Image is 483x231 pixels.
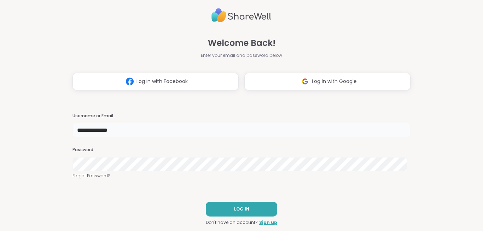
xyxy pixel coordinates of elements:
img: ShareWell Logomark [123,75,136,88]
img: ShareWell Logomark [298,75,312,88]
span: Log in with Facebook [136,78,188,85]
h3: Password [72,147,411,153]
button: LOG IN [206,202,277,217]
span: Welcome Back! [208,37,275,49]
a: Sign up [259,219,277,226]
span: Enter your email and password below [201,52,282,59]
span: Log in with Google [312,78,357,85]
a: Forgot Password? [72,173,411,179]
span: LOG IN [234,206,249,212]
button: Log in with Facebook [72,73,239,90]
img: ShareWell Logo [211,5,272,25]
span: Don't have an account? [206,219,258,226]
button: Log in with Google [244,73,411,90]
h3: Username or Email [72,113,411,119]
